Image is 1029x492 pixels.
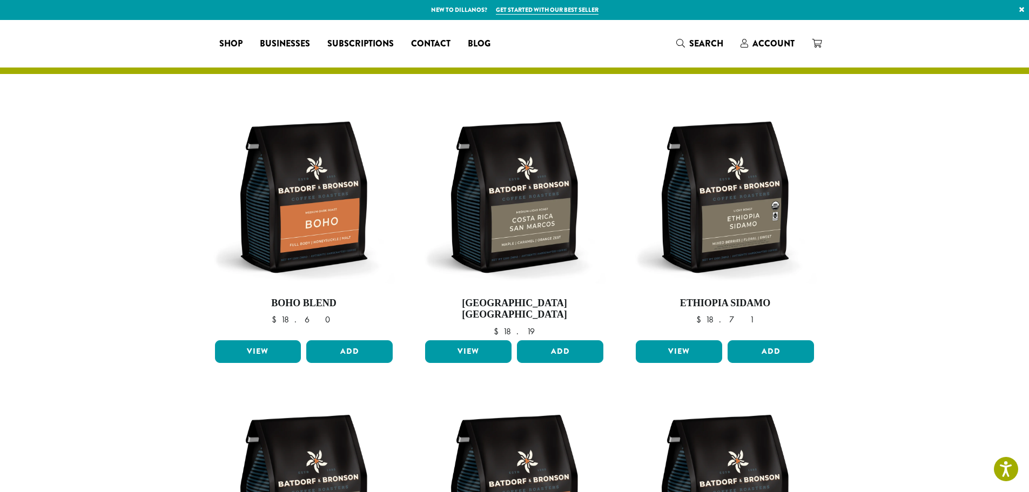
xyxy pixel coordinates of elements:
span: Subscriptions [327,37,394,51]
span: Blog [468,37,490,51]
a: [GEOGRAPHIC_DATA] [GEOGRAPHIC_DATA] $18.19 [422,105,606,336]
span: Account [752,37,795,50]
h4: Ethiopia Sidamo [633,298,817,309]
a: View [636,340,722,363]
a: View [425,340,512,363]
span: Shop [219,37,243,51]
span: Search [689,37,723,50]
a: Shop [211,35,251,52]
span: Contact [411,37,450,51]
h4: [GEOGRAPHIC_DATA] [GEOGRAPHIC_DATA] [422,298,606,321]
span: Businesses [260,37,310,51]
h4: Boho Blend [212,298,396,309]
img: BB-12oz-Costa-Rica-San-Marcos-Stock.webp [422,105,606,289]
a: Ethiopia Sidamo $18.71 [633,105,817,336]
a: Search [668,35,732,52]
button: Add [728,340,814,363]
span: $ [272,314,281,325]
a: Get started with our best seller [496,5,598,15]
button: Add [306,340,393,363]
bdi: 18.60 [272,314,335,325]
a: Boho Blend $18.60 [212,105,396,336]
bdi: 18.19 [494,326,535,337]
img: BB-12oz-Boho-Stock.webp [212,105,395,289]
span: $ [696,314,705,325]
bdi: 18.71 [696,314,754,325]
button: Add [517,340,603,363]
span: $ [494,326,503,337]
img: BB-12oz-FTO-Ethiopia-Sidamo-Stock.webp [633,105,817,289]
a: View [215,340,301,363]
